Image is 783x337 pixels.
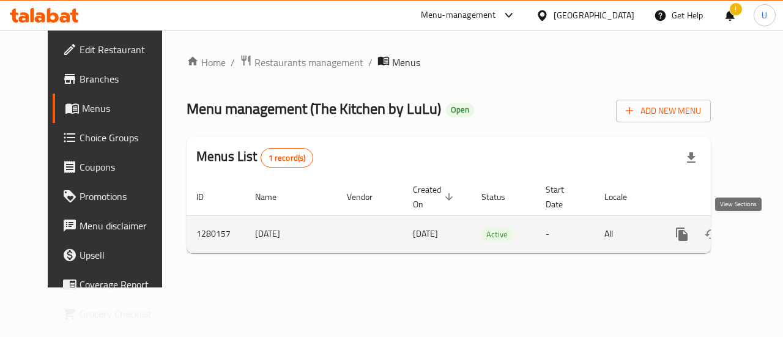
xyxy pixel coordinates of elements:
td: [DATE] [245,215,337,253]
a: Edit Restaurant [53,35,179,64]
div: Open [446,103,474,117]
div: Menu-management [421,8,496,23]
span: Menu disclaimer [80,218,169,233]
td: - [536,215,595,253]
a: Upsell [53,240,179,270]
a: Coupons [53,152,179,182]
span: Grocery Checklist [80,306,169,321]
span: 1 record(s) [261,152,313,164]
span: Add New Menu [626,103,701,119]
button: more [667,220,697,249]
li: / [368,55,373,70]
button: Add New Menu [616,100,711,122]
span: ID [196,190,220,204]
li: / [231,55,235,70]
span: Locale [604,190,643,204]
a: Menu disclaimer [53,211,179,240]
span: Upsell [80,248,169,262]
span: Choice Groups [80,130,169,145]
span: Vendor [347,190,388,204]
div: [GEOGRAPHIC_DATA] [554,9,634,22]
h2: Menus List [196,147,313,168]
td: All [595,215,658,253]
span: Created On [413,182,457,212]
span: Promotions [80,189,169,204]
button: Change Status [697,220,726,249]
span: Coverage Report [80,277,169,292]
span: Menus [392,55,420,70]
div: Export file [677,143,706,172]
div: Total records count [261,148,314,168]
span: Name [255,190,292,204]
span: Restaurants management [254,55,363,70]
span: Menu management ( The Kitchen by LuLu ) [187,95,441,122]
a: Branches [53,64,179,94]
span: Open [446,105,474,115]
td: 1280157 [187,215,245,253]
span: Status [481,190,521,204]
a: Promotions [53,182,179,211]
span: Menus [82,101,169,116]
span: Branches [80,72,169,86]
span: Start Date [546,182,580,212]
a: Restaurants management [240,54,363,70]
a: Menus [53,94,179,123]
a: Home [187,55,226,70]
a: Coverage Report [53,270,179,299]
span: [DATE] [413,226,438,242]
a: Grocery Checklist [53,299,179,328]
span: Coupons [80,160,169,174]
span: Edit Restaurant [80,42,169,57]
span: U [762,9,767,22]
span: Active [481,228,513,242]
a: Choice Groups [53,123,179,152]
nav: breadcrumb [187,54,711,70]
